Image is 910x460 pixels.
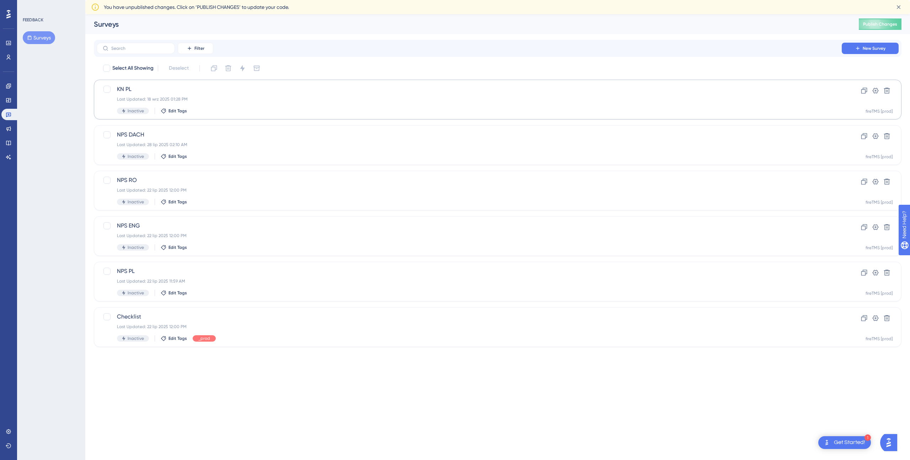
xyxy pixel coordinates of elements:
[117,96,821,102] div: Last Updated: 18 wrz 2025 01:28 PM
[168,336,187,341] span: Edit Tags
[128,290,144,296] span: Inactive
[117,142,821,148] div: Last Updated: 28 lip 2025 02:10 AM
[168,290,187,296] span: Edit Tags
[198,336,210,341] span: _prod
[866,108,893,114] div: fireTMS [prod]
[842,43,899,54] button: New Survey
[128,154,144,159] span: Inactive
[23,17,43,23] div: FEEDBACK
[117,267,821,276] span: NPS PL
[117,85,821,93] span: KN PL
[866,290,893,296] div: fireTMS [prod]
[168,108,187,114] span: Edit Tags
[162,62,195,75] button: Deselect
[866,199,893,205] div: fireTMS [prod]
[117,233,821,239] div: Last Updated: 22 lip 2025 12:00 PM
[117,176,821,184] span: NPS RO
[128,199,144,205] span: Inactive
[168,245,187,250] span: Edit Tags
[866,245,893,251] div: fireTMS [prod]
[168,154,187,159] span: Edit Tags
[161,108,187,114] button: Edit Tags
[161,336,187,341] button: Edit Tags
[866,336,893,342] div: fireTMS [prod]
[169,64,189,73] span: Deselect
[194,46,204,51] span: Filter
[864,434,871,441] div: 1
[818,436,871,449] div: Open Get Started! checklist, remaining modules: 1
[117,324,821,330] div: Last Updated: 22 lip 2025 12:00 PM
[94,19,841,29] div: Surveys
[178,43,213,54] button: Filter
[161,154,187,159] button: Edit Tags
[23,31,55,44] button: Surveys
[161,290,187,296] button: Edit Tags
[880,432,901,453] iframe: UserGuiding AI Assistant Launcher
[161,199,187,205] button: Edit Tags
[117,278,821,284] div: Last Updated: 22 lip 2025 11:59 AM
[128,245,144,250] span: Inactive
[863,46,885,51] span: New Survey
[111,46,169,51] input: Search
[104,3,289,11] span: You have unpublished changes. Click on ‘PUBLISH CHANGES’ to update your code.
[117,187,821,193] div: Last Updated: 22 lip 2025 12:00 PM
[128,108,144,114] span: Inactive
[161,245,187,250] button: Edit Tags
[863,21,897,27] span: Publish Changes
[866,154,893,160] div: fireTMS [prod]
[834,439,865,446] div: Get Started!
[112,64,154,73] span: Select All Showing
[823,438,831,447] img: launcher-image-alternative-text
[128,336,144,341] span: Inactive
[859,18,901,30] button: Publish Changes
[168,199,187,205] span: Edit Tags
[117,312,821,321] span: Checklist
[117,130,821,139] span: NPS DACH
[117,221,821,230] span: NPS ENG
[17,2,44,10] span: Need Help?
